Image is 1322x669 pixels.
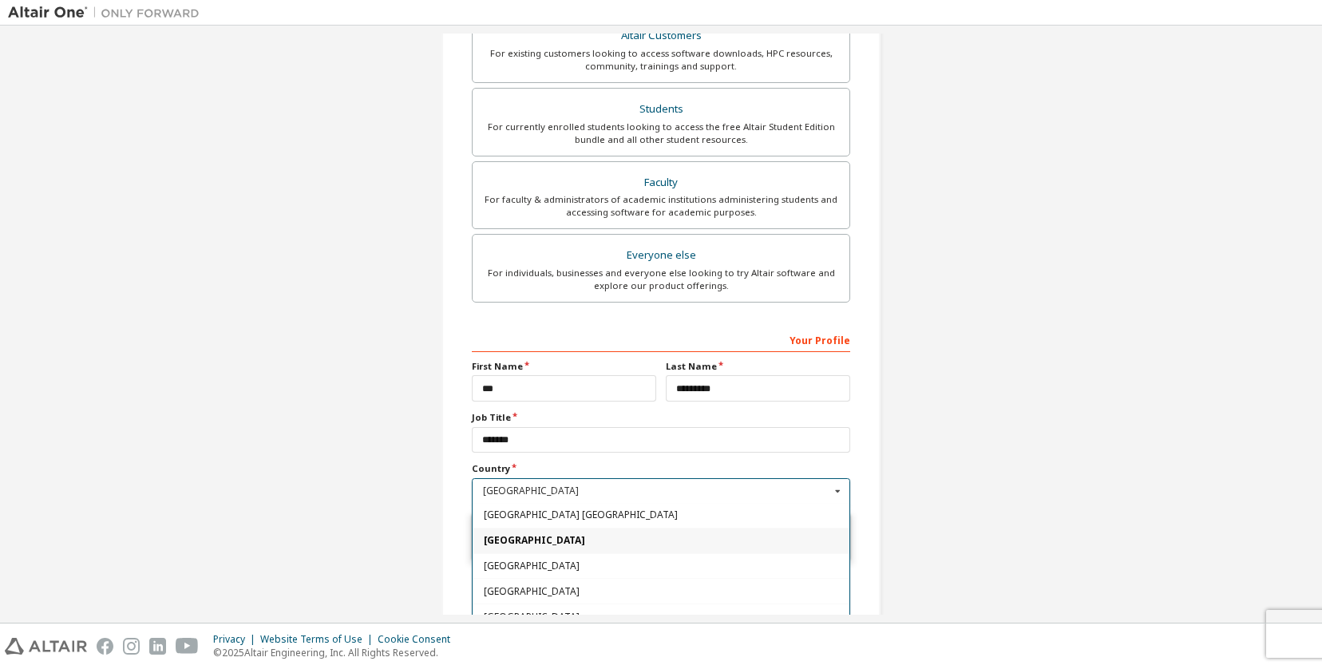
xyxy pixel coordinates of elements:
div: Everyone else [482,244,840,267]
span: [GEOGRAPHIC_DATA] [484,536,839,545]
img: youtube.svg [176,638,199,655]
img: facebook.svg [97,638,113,655]
img: instagram.svg [123,638,140,655]
div: For currently enrolled students looking to access the free Altair Student Edition bundle and all ... [482,121,840,146]
div: Your Profile [472,327,850,352]
div: Students [482,98,840,121]
label: Last Name [666,360,850,373]
div: Altair Customers [482,25,840,47]
span: [GEOGRAPHIC_DATA] [GEOGRAPHIC_DATA] [484,510,839,520]
label: Country [472,462,850,475]
div: Privacy [213,633,260,646]
div: For faculty & administrators of academic institutions administering students and accessing softwa... [482,193,840,219]
span: [GEOGRAPHIC_DATA] [484,587,839,596]
span: [GEOGRAPHIC_DATA] [484,561,839,571]
img: altair_logo.svg [5,638,87,655]
div: Website Terms of Use [260,633,378,646]
img: linkedin.svg [149,638,166,655]
div: Cookie Consent [378,633,460,646]
img: Altair One [8,5,208,21]
label: Job Title [472,411,850,424]
div: Faculty [482,172,840,194]
div: For existing customers looking to access software downloads, HPC resources, community, trainings ... [482,47,840,73]
div: For individuals, businesses and everyone else looking to try Altair software and explore our prod... [482,267,840,292]
span: [GEOGRAPHIC_DATA] [484,612,839,621]
p: © 2025 Altair Engineering, Inc. All Rights Reserved. [213,646,460,659]
label: First Name [472,360,656,373]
